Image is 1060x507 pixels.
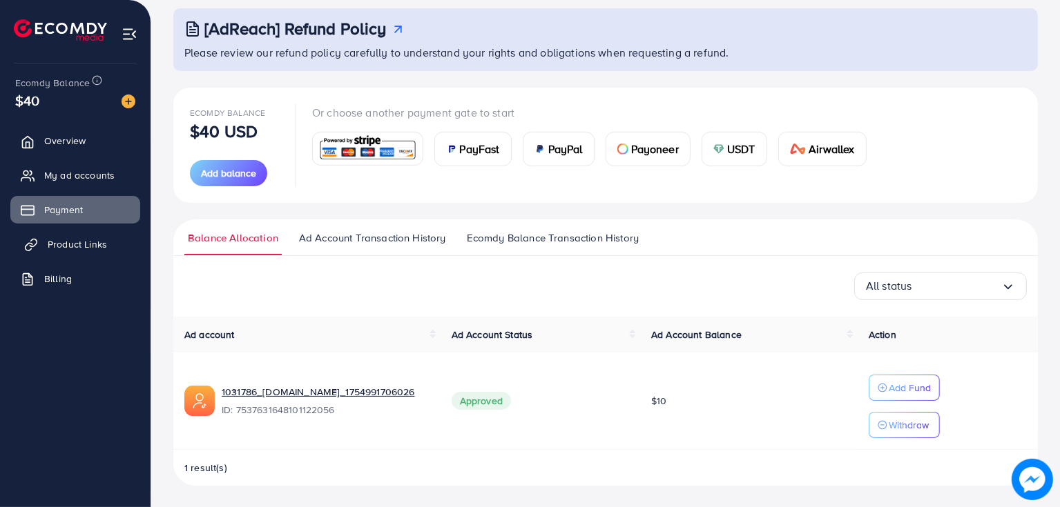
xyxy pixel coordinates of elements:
span: Balance Allocation [188,230,278,246]
span: ID: 7537631648101122056 [222,403,430,417]
span: Action [869,328,896,341]
img: image [1012,459,1053,500]
img: card [317,134,418,163]
span: Airwallex [809,141,854,157]
span: Overview [44,134,86,148]
img: logo [14,19,107,41]
p: Withdraw [889,417,929,433]
span: Ecomdy Balance Transaction History [467,230,639,246]
button: Withdraw [869,412,940,438]
a: 1031786_[DOMAIN_NAME]_1754991706026 [222,385,430,399]
button: Add Fund [869,375,940,401]
h3: [AdReach] Refund Policy [204,19,387,39]
span: USDT [727,141,755,157]
span: Ecomdy Balance [190,107,265,119]
a: My ad accounts [10,161,140,189]
span: Approved [452,392,511,410]
span: PayPal [548,141,583,157]
img: menu [122,26,137,42]
p: $40 USD [190,123,258,139]
span: $10 [651,394,666,408]
span: Ecomdy Balance [15,76,90,90]
p: Please review our refund policy carefully to understand your rights and obligations when requesti... [184,44,1030,61]
img: ic-ads-acc.e4c84228.svg [184,386,215,416]
span: All status [866,275,912,297]
a: Payment [10,196,140,223]
a: cardAirwallex [778,132,867,166]
span: Product Links [48,237,107,251]
a: cardPayPal [523,132,595,166]
span: Ad Account Transaction History [299,230,446,246]
span: Ad account [184,328,235,341]
a: cardPayFast [434,132,512,166]
span: My ad accounts [44,168,115,182]
a: Overview [10,127,140,155]
button: Add balance [190,160,267,186]
a: cardUSDT [702,132,767,166]
a: Product Links [10,230,140,258]
input: Search for option [912,275,1001,297]
span: $40 [15,90,39,110]
span: Ad Account Balance [651,328,742,341]
a: card [312,132,423,166]
img: card [713,143,724,155]
span: Payment [44,203,83,217]
span: Payoneer [631,141,679,157]
span: Add balance [201,166,256,180]
p: Add Fund [889,379,931,396]
div: <span class='underline'>1031786_customlovers.pk_1754991706026</span></br>7537631648101122056 [222,385,430,417]
a: Billing [10,265,140,292]
img: card [446,143,457,155]
img: card [790,143,807,155]
img: image [122,95,135,108]
span: Billing [44,272,72,286]
span: PayFast [460,141,500,157]
span: 1 result(s) [184,461,227,475]
p: Or choose another payment gate to start [312,104,878,121]
a: cardPayoneer [606,132,691,166]
img: card [617,143,628,155]
div: Search for option [854,272,1027,300]
span: Ad Account Status [452,328,533,341]
img: card [534,143,546,155]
